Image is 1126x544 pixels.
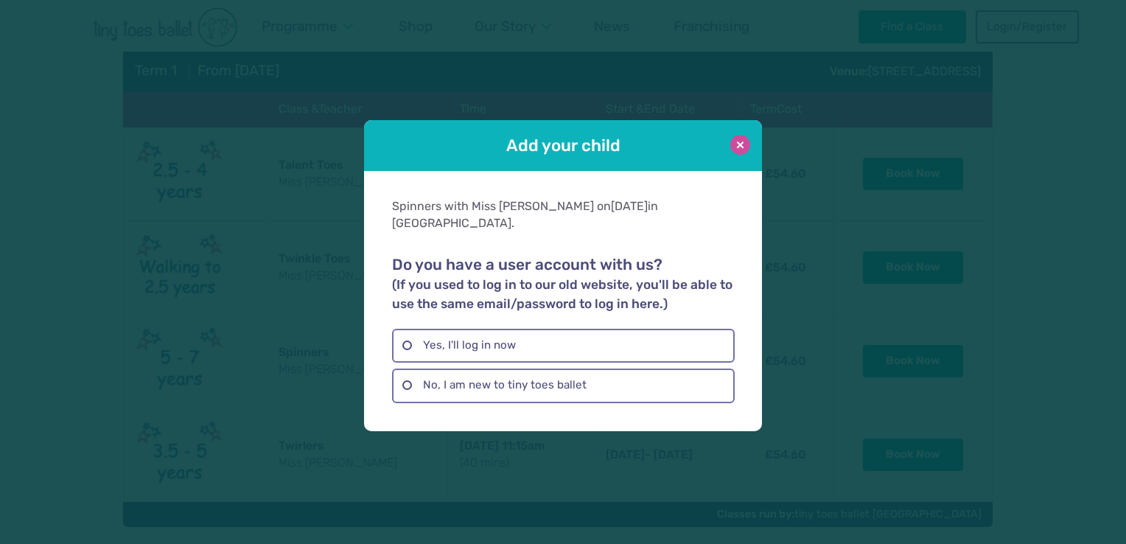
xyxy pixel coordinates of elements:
[392,329,734,363] label: Yes, I'll log in now
[392,277,732,311] small: (If you used to log in to our old website, you'll be able to use the same email/password to log i...
[405,134,721,157] h1: Add your child
[392,256,734,313] h2: Do you have a user account with us?
[611,199,648,213] span: [DATE]
[392,369,734,402] label: No, I am new to tiny toes ballet
[392,198,734,231] div: Spinners with Miss [PERSON_NAME] on in [GEOGRAPHIC_DATA].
